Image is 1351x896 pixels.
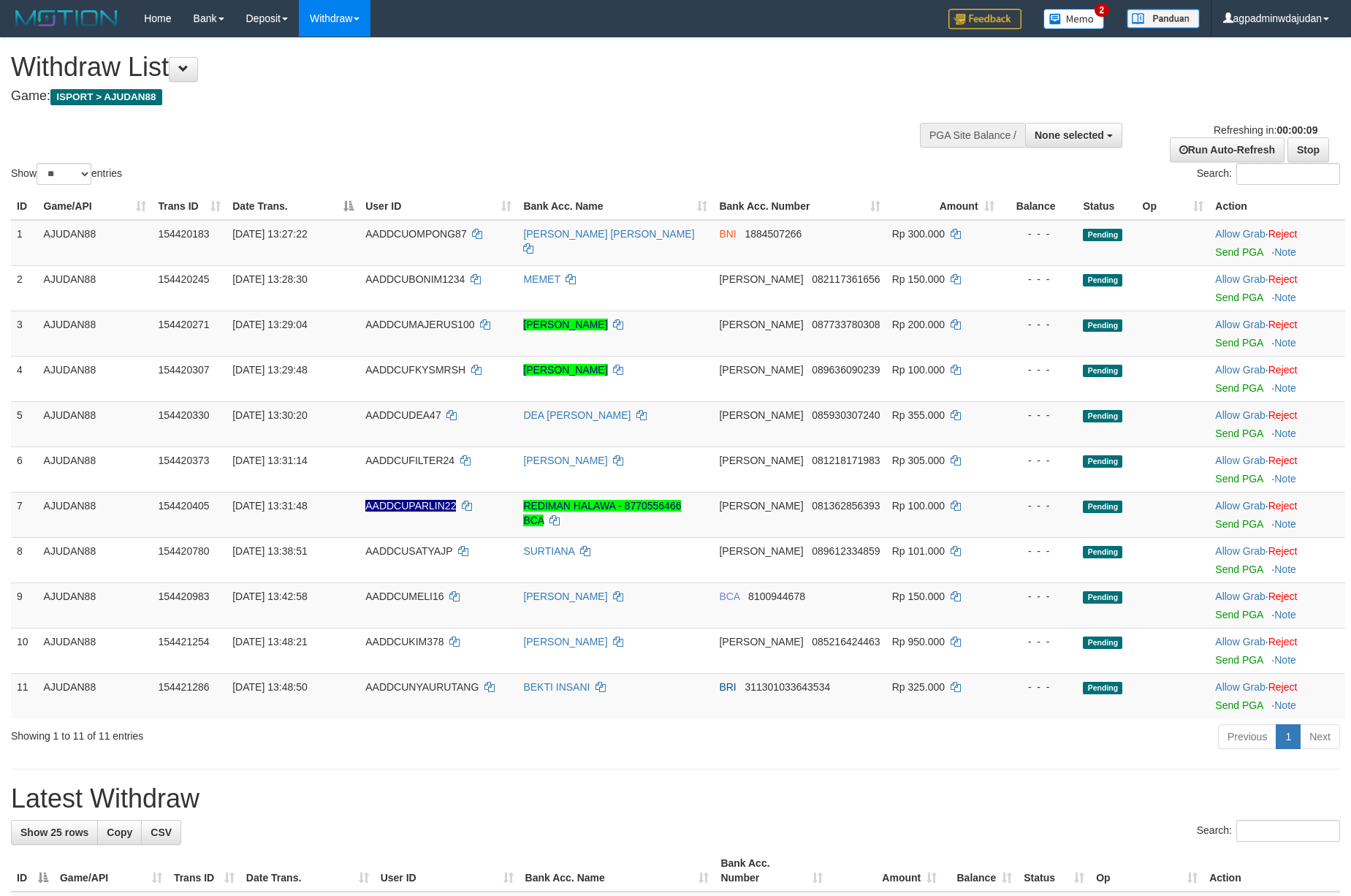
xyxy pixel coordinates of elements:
span: Copy 089612334859 to clipboard [812,545,880,557]
a: Send PGA [1215,382,1263,394]
span: · [1215,319,1268,330]
span: 154420183 [158,228,209,240]
h1: Latest Withdraw [11,784,1340,813]
span: · [1215,636,1268,648]
span: [DATE] 13:29:04 [232,319,307,330]
div: - - - [1006,634,1072,649]
th: Action [1209,193,1345,220]
span: · [1215,681,1268,693]
label: Search: [1197,820,1340,842]
a: [PERSON_NAME] [PERSON_NAME] [523,228,694,240]
span: Copy 081362856393 to clipboard [812,500,880,512]
a: Copy [97,820,142,845]
td: AJUDAN88 [38,401,153,447]
div: - - - [1006,544,1072,558]
td: 2 [11,265,38,311]
td: · [1209,220,1345,266]
span: [PERSON_NAME] [719,455,803,466]
a: Note [1274,428,1296,439]
th: Game/API: activate to sort column ascending [54,850,168,892]
a: [PERSON_NAME] [523,364,607,376]
a: Note [1274,654,1296,666]
a: Note [1274,246,1296,258]
a: Reject [1268,591,1298,602]
span: 154420245 [158,273,209,285]
span: [DATE] 13:28:30 [232,273,307,285]
td: AJUDAN88 [38,447,153,492]
a: Next [1300,724,1340,749]
span: None selected [1035,129,1104,141]
a: Allow Grab [1215,591,1265,602]
td: 1 [11,220,38,266]
span: Rp 950.000 [892,636,945,648]
span: Copy 1884507266 to clipboard [745,228,802,240]
strong: 00:00:09 [1276,124,1317,136]
span: Copy 085930307240 to clipboard [812,409,880,421]
th: ID: activate to sort column descending [11,850,54,892]
a: Previous [1218,724,1276,749]
a: Note [1274,292,1296,303]
th: Trans ID: activate to sort column ascending [152,193,227,220]
h4: Game: [11,89,886,104]
th: User ID: activate to sort column ascending [375,850,520,892]
a: Reject [1268,319,1298,330]
span: Copy 311301033643534 to clipboard [745,681,830,693]
a: Send PGA [1215,428,1263,439]
span: AADDCUOMPONG87 [365,228,466,240]
span: [DATE] 13:48:21 [232,636,307,648]
span: [PERSON_NAME] [719,545,803,557]
td: AJUDAN88 [38,220,153,266]
span: 154420983 [158,591,209,602]
span: 154420373 [158,455,209,466]
th: User ID: activate to sort column ascending [359,193,517,220]
select: Showentries [37,163,91,185]
span: Rp 300.000 [892,228,945,240]
a: 1 [1276,724,1301,749]
span: · [1215,591,1268,602]
td: 11 [11,673,38,718]
a: Allow Grab [1215,319,1265,330]
a: Reject [1268,228,1298,240]
img: panduan.png [1127,9,1200,29]
span: [PERSON_NAME] [719,636,803,648]
div: - - - [1006,227,1072,241]
a: Send PGA [1215,246,1263,258]
span: Pending [1083,274,1122,286]
span: 154421286 [158,681,209,693]
td: AJUDAN88 [38,582,153,628]
td: · [1209,401,1345,447]
span: Rp 305.000 [892,455,945,466]
td: 4 [11,356,38,401]
span: 154420271 [158,319,209,330]
th: Op: activate to sort column ascending [1137,193,1210,220]
a: Allow Grab [1215,636,1265,648]
button: None selected [1025,123,1122,148]
span: Show 25 rows [20,827,88,838]
td: AJUDAN88 [38,628,153,673]
a: Note [1274,563,1296,575]
a: Allow Grab [1215,228,1265,240]
span: [DATE] 13:29:48 [232,364,307,376]
div: - - - [1006,589,1072,604]
td: 3 [11,311,38,356]
td: · [1209,356,1345,401]
a: Reject [1268,500,1298,512]
a: MEMET [523,273,560,285]
span: Pending [1083,637,1122,649]
a: BEKTI INSANI [523,681,590,693]
span: Pending [1083,410,1122,422]
td: · [1209,673,1345,718]
a: Reject [1268,273,1298,285]
span: Copy [107,827,132,838]
th: Balance [1000,193,1078,220]
span: AADDCUKIM378 [365,636,444,648]
a: Note [1274,337,1296,349]
span: BNI [719,228,736,240]
a: Send PGA [1215,609,1263,620]
span: AADDCUMAJERUS100 [365,319,474,330]
span: Pending [1083,682,1122,694]
span: [PERSON_NAME] [719,409,803,421]
td: · [1209,628,1345,673]
a: Show 25 rows [11,820,98,845]
a: Send PGA [1215,473,1263,485]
